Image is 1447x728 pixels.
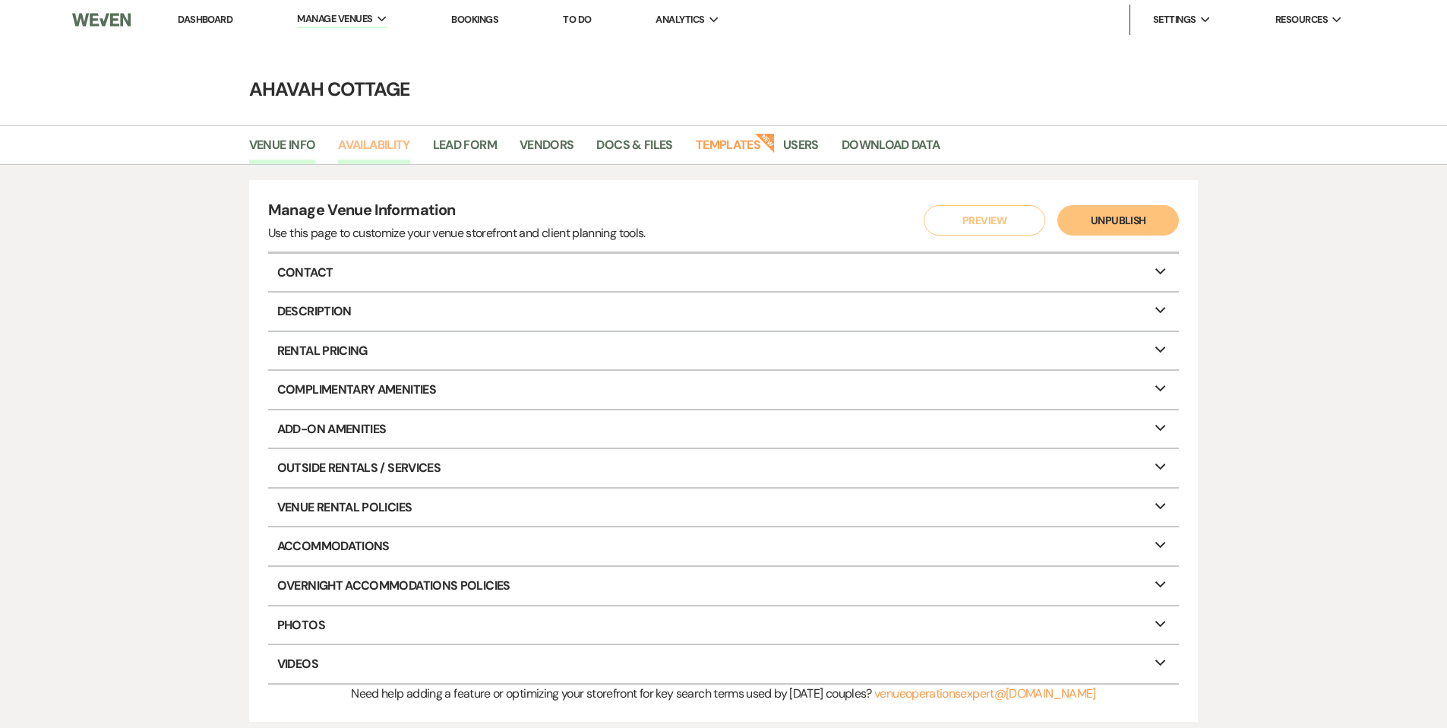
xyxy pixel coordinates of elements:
[433,135,497,164] a: Lead Form
[1153,12,1196,27] span: Settings
[268,410,1180,448] p: Add-On Amenities
[451,13,498,26] a: Bookings
[842,135,940,164] a: Download Data
[177,76,1271,103] h4: Ahavah Cottage
[696,135,760,164] a: Templates
[1057,205,1179,236] button: Unpublish
[268,224,646,242] div: Use this page to customize your venue storefront and client planning tools.
[268,527,1180,565] p: Accommodations
[268,254,1180,292] p: Contact
[72,4,130,36] img: Weven Logo
[268,645,1180,683] p: Videos
[874,685,1096,701] a: venueoperationsexpert@[DOMAIN_NAME]
[268,567,1180,605] p: Overnight Accommodations Policies
[656,12,704,27] span: Analytics
[520,135,574,164] a: Vendors
[924,205,1045,236] button: Preview
[596,135,672,164] a: Docs & Files
[249,135,316,164] a: Venue Info
[1275,12,1328,27] span: Resources
[268,489,1180,527] p: Venue Rental Policies
[338,135,409,164] a: Availability
[268,449,1180,487] p: Outside Rentals / Services
[563,13,591,26] a: To Do
[297,11,372,27] span: Manage Venues
[268,606,1180,644] p: Photos
[268,332,1180,370] p: Rental Pricing
[268,371,1180,409] p: Complimentary Amenities
[754,131,776,153] strong: New
[783,135,819,164] a: Users
[268,293,1180,331] p: Description
[178,13,232,26] a: Dashboard
[351,685,871,701] span: Need help adding a feature or optimizing your storefront for key search terms used by [DATE] coup...
[920,205,1041,236] a: Preview
[268,199,646,224] h4: Manage Venue Information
